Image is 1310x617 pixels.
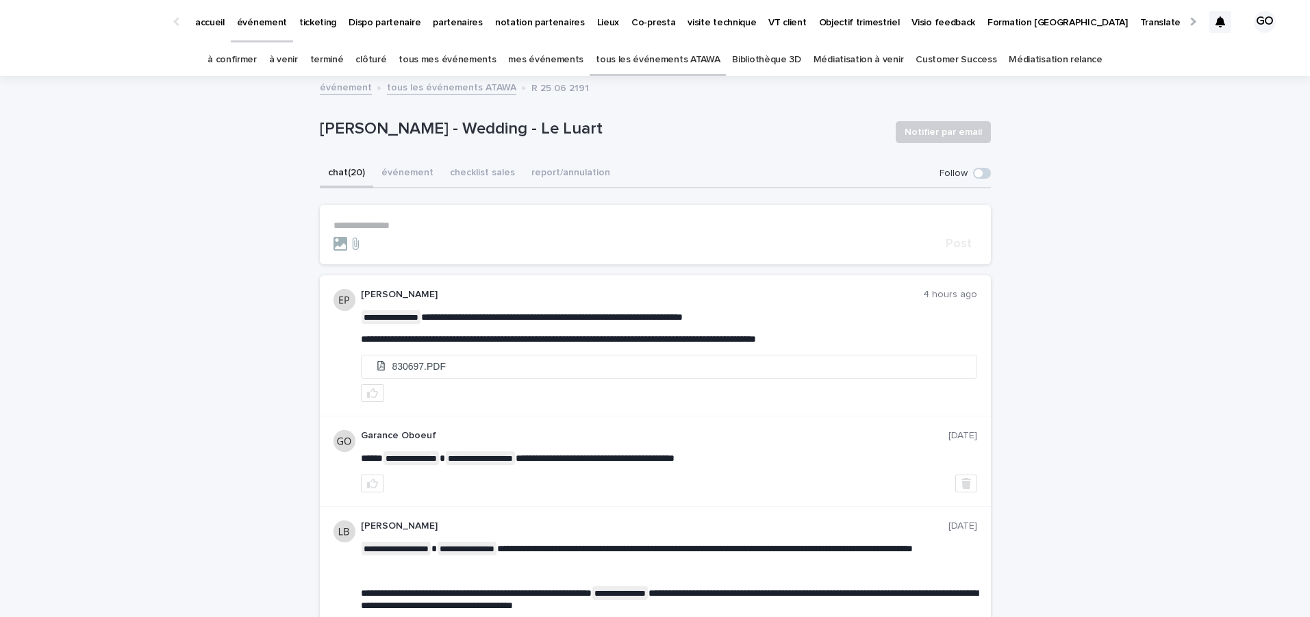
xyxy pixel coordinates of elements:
[923,289,977,301] p: 4 hours ago
[1009,44,1103,76] a: Médiatisation relance
[940,238,977,250] button: Post
[905,125,982,139] span: Notifier par email
[361,430,948,442] p: Garance Oboeuf
[361,520,948,532] p: [PERSON_NAME]
[320,79,372,95] a: événement
[362,355,977,379] a: 830697.PDF
[207,44,257,76] a: à confirmer
[361,475,384,492] button: like this post
[362,355,977,378] li: 830697.PDF
[373,160,442,188] button: événement
[896,121,991,143] button: Notifier par email
[27,8,160,36] img: Ls34BcGeRexTGTNfXpUC
[946,238,972,250] span: Post
[596,44,720,76] a: tous les événements ATAWA
[948,520,977,532] p: [DATE]
[508,44,583,76] a: mes événements
[442,160,523,188] button: checklist sales
[355,44,386,76] a: clôturé
[320,119,885,139] p: [PERSON_NAME] - Wedding - Le Luart
[269,44,298,76] a: à venir
[523,160,618,188] button: report/annulation
[814,44,904,76] a: Médiatisation à venir
[320,160,373,188] button: chat (20)
[361,289,923,301] p: [PERSON_NAME]
[387,79,516,95] a: tous les événements ATAWA
[940,168,968,179] p: Follow
[361,384,384,402] button: like this post
[531,79,589,95] p: R 25 06 2191
[310,44,344,76] a: terminé
[948,430,977,442] p: [DATE]
[955,475,977,492] button: Delete post
[399,44,496,76] a: tous mes événements
[1254,11,1276,33] div: GO
[916,44,996,76] a: Customer Success
[732,44,801,76] a: Bibliothèque 3D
